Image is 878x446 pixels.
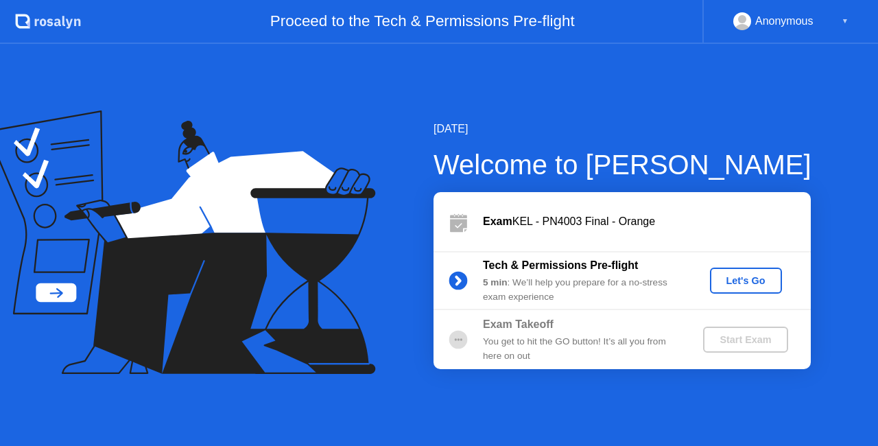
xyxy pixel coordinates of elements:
div: You get to hit the GO button! It’s all you from here on out [483,335,680,363]
b: Exam [483,215,512,227]
div: Welcome to [PERSON_NAME] [434,144,811,185]
div: [DATE] [434,121,811,137]
div: Anonymous [755,12,814,30]
div: Start Exam [709,334,782,345]
button: Let's Go [710,268,782,294]
b: 5 min [483,277,508,287]
b: Exam Takeoff [483,318,554,330]
div: ▼ [842,12,849,30]
div: Let's Go [715,275,776,286]
button: Start Exam [703,327,787,353]
div: : We’ll help you prepare for a no-stress exam experience [483,276,680,304]
div: KEL - PN4003 Final - Orange [483,213,811,230]
b: Tech & Permissions Pre-flight [483,259,638,271]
